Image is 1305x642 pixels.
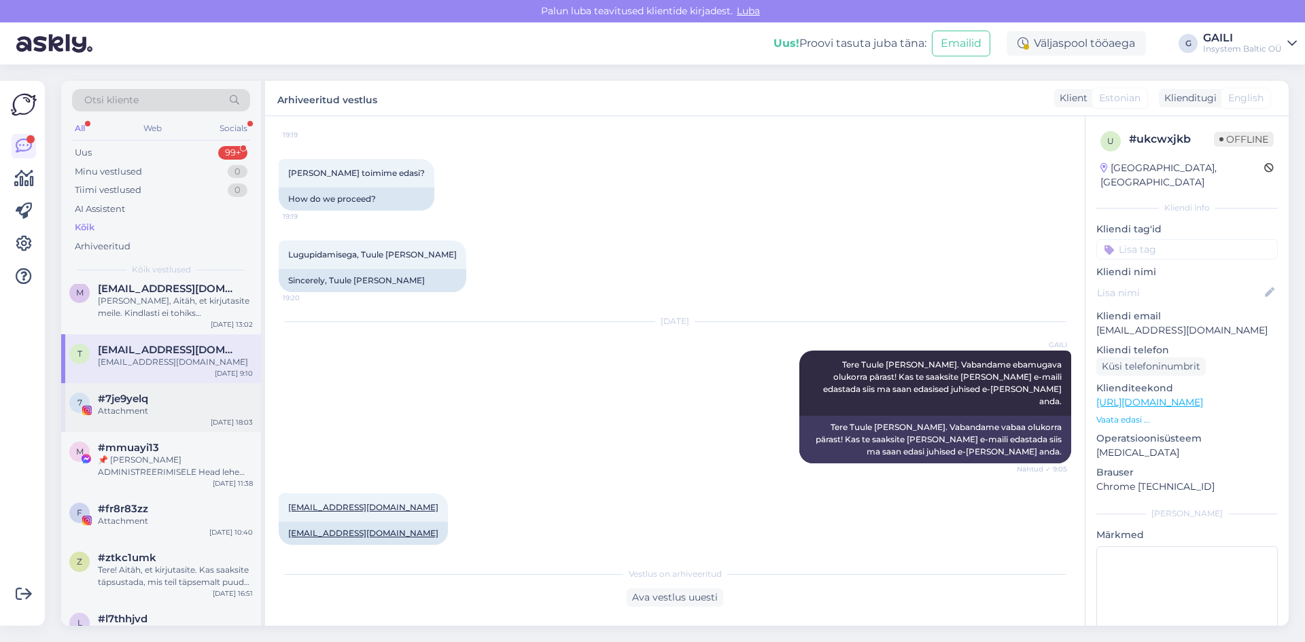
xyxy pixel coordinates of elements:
div: Attachment [98,405,253,417]
span: Otsi kliente [84,93,139,107]
span: English [1228,91,1264,105]
p: Märkmed [1096,528,1278,542]
div: Väljaspool tööaega [1007,31,1146,56]
span: marjo.ilves@mail.ee [98,283,239,295]
div: [DATE] 9:10 [215,368,253,378]
div: Minu vestlused [75,165,142,179]
div: 📌 [PERSON_NAME] ADMINISTREERIMISELE Head lehe administraatorid Regulaarse ülevaatuse ja hindamise... [98,454,253,478]
span: #ztkc1umk [98,552,156,564]
div: Tere! Aitäh, et kirjutasite. Kas saaksite täpsustada, mis teil täpsemalt puudu oli? [98,564,253,588]
span: 19:20 [283,293,334,303]
label: Arhiveeritud vestlus [277,89,377,107]
div: [DATE] [279,315,1071,327]
div: [DATE] 10:40 [209,527,253,537]
p: Kliendi nimi [1096,265,1278,279]
div: Web [141,120,164,137]
p: Brauser [1096,465,1278,480]
p: [EMAIL_ADDRESS][DOMAIN_NAME] [1096,323,1278,338]
div: [DATE] 18:03 [211,417,253,427]
p: Kliendi tag'id [1096,222,1278,236]
span: 19:19 [283,130,334,140]
div: Insystem Baltic OÜ [1203,43,1282,54]
div: Proovi tasuta juba täna: [773,35,926,52]
div: Klient [1054,91,1087,105]
div: Tiimi vestlused [75,183,141,197]
span: #fr8r83zz [98,503,148,515]
div: Uus [75,146,92,160]
p: Operatsioonisüsteem [1096,431,1278,446]
div: All [72,120,88,137]
p: Kliendi telefon [1096,343,1278,357]
p: Klienditeekond [1096,381,1278,395]
span: m [76,446,84,457]
div: Klienditugi [1159,91,1217,105]
div: [DATE] 16:51 [213,588,253,599]
div: # ukcwxjkb [1129,131,1214,147]
div: 0 [228,165,247,179]
span: z [77,556,82,567]
a: [EMAIL_ADDRESS][DOMAIN_NAME] [288,502,438,512]
div: 99+ [218,146,247,160]
b: Uus! [773,37,799,50]
span: m [76,287,84,298]
div: [PERSON_NAME] [1096,507,1278,520]
p: Vaata edasi ... [1096,414,1278,426]
a: [EMAIL_ADDRESS][DOMAIN_NAME] [288,528,438,538]
div: Kõik [75,221,94,234]
div: Arhiveeritud [75,240,130,253]
div: Küsi telefoninumbrit [1096,357,1206,376]
span: #l7thhjvd [98,613,147,625]
span: Estonian [1099,91,1141,105]
p: [MEDICAL_DATA] [1096,446,1278,460]
span: [PERSON_NAME] toimime edasi? [288,168,425,178]
input: Lisa tag [1096,239,1278,260]
span: #mmuayi13 [98,442,159,454]
div: Socials [217,120,250,137]
div: [DATE] 13:02 [211,319,253,329]
span: GAILI [1016,340,1067,350]
span: 19:19 [283,211,334,221]
span: Lugupidamisega, Tuule [PERSON_NAME] [288,249,457,260]
div: Ava vestlus uuesti [627,588,723,607]
span: 7 [77,397,82,408]
div: Tere Tuule [PERSON_NAME]. Vabandame vabaa olukorra pärast! Kas te saaksite [PERSON_NAME] e-maili ... [799,416,1071,463]
div: 0 [228,183,247,197]
span: l [77,618,82,628]
span: Nähtud ✓ 9:05 [1016,464,1067,474]
div: [PERSON_NAME], Aitäh, et kirjutasite meile. Kindlasti ei tohiks [PERSON_NAME] toodet sees olla. P... [98,295,253,319]
span: #7je9yelq [98,393,148,405]
span: Luba [733,5,764,17]
p: Kliendi email [1096,309,1278,323]
div: How do we proceed? [279,188,434,211]
span: u [1107,136,1114,146]
div: AI Assistent [75,202,125,216]
div: Väike saatan 😈😈 [98,625,253,637]
div: G [1179,34,1198,53]
span: t [77,349,82,359]
span: Vestlus on arhiveeritud [629,568,722,580]
img: Askly Logo [11,92,37,118]
input: Lisa nimi [1097,285,1262,300]
div: [EMAIL_ADDRESS][DOMAIN_NAME] [98,356,253,368]
span: Tere Tuule [PERSON_NAME]. Vabandame ebamugava olukorra pärast! Kas te saaksite [PERSON_NAME] e-ma... [823,359,1064,406]
div: [DATE] 11:38 [213,478,253,488]
span: Kõik vestlused [132,264,191,276]
span: f [77,507,82,518]
div: [GEOGRAPHIC_DATA], [GEOGRAPHIC_DATA] [1100,161,1264,190]
div: GAILI [1203,33,1282,43]
button: Emailid [932,31,990,56]
a: GAILIInsystem Baltic OÜ [1203,33,1297,54]
div: Sincerely, Tuule [PERSON_NAME] [279,269,466,292]
div: Attachment [98,515,253,527]
div: Kliendi info [1096,202,1278,214]
span: Offline [1214,132,1274,147]
p: Chrome [TECHNICAL_ID] [1096,480,1278,494]
span: tuulesireli@gmail.com [98,344,239,356]
span: 9:10 [283,546,334,556]
a: [URL][DOMAIN_NAME] [1096,396,1203,408]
